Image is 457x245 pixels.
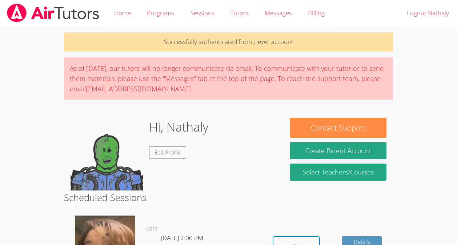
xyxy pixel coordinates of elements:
[149,118,209,136] h1: Hi, Nathaly
[64,57,393,100] div: As of [DATE], our tutors will no longer communicate via email. To communicate with your tutor or ...
[64,190,393,204] h2: Scheduled Sessions
[6,4,100,22] img: airtutors_banner-c4298cdbf04f3fff15de1276eac7730deb9818008684d7c2e4769d2f7ddbe033.png
[290,164,386,181] a: Select Teachers/Courses
[290,118,386,138] button: Contact Support
[71,118,143,190] img: default.png
[265,9,292,17] span: Messages
[64,32,393,52] p: Successfully authenticated from clever account
[146,224,157,233] dt: Date
[290,142,386,159] button: Create Parent Account
[149,146,186,158] a: Edit Profile
[161,234,203,242] span: [DATE] 2:00 PM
